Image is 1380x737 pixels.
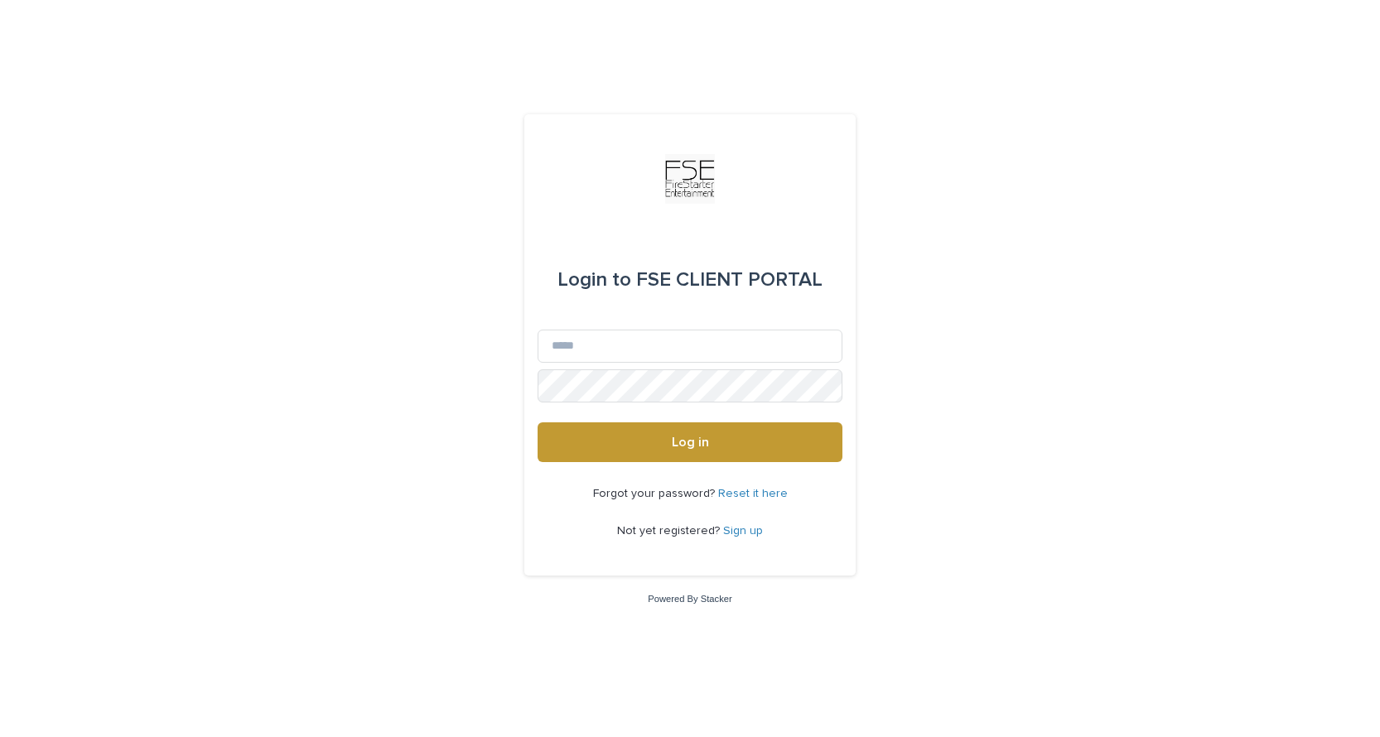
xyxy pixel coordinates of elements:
[648,594,731,604] a: Powered By Stacker
[557,257,823,303] div: FSE CLIENT PORTAL
[665,154,715,204] img: Km9EesSdRbS9ajqhBzyo
[593,488,718,499] span: Forgot your password?
[617,525,723,537] span: Not yet registered?
[723,525,763,537] a: Sign up
[672,436,709,449] span: Log in
[538,422,842,462] button: Log in
[557,270,631,290] span: Login to
[718,488,788,499] a: Reset it here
